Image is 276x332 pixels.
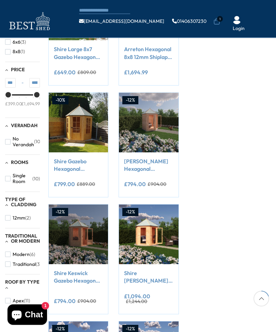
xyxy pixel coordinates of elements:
button: Single Room [5,171,40,186]
button: 12mm [5,213,31,223]
a: Arreton Hexagonal 8x8 12mm Shiplap Summerhouse [124,45,173,61]
span: (3) [36,261,41,267]
a: 1 [213,18,220,25]
img: Shire Gazebo Hexagonal Summerhouse 6x6 12mm Cladding - Best Shed [49,93,108,152]
button: Apex [5,296,30,306]
span: 12mm [13,215,25,221]
div: -12% [122,208,138,216]
span: (10) [32,176,40,182]
inbox-online-store-chat: Shopify online store chat [5,304,49,327]
del: £904.00 [148,182,166,186]
button: No Verandah [5,134,42,150]
span: 8x8 [13,49,20,55]
span: - [16,79,29,86]
del: £889.00 [77,182,95,186]
img: logo [5,10,53,32]
span: Rooms [11,159,28,165]
a: 01406307230 [172,19,206,24]
button: Traditional [5,259,41,269]
button: 6x6 [5,37,26,47]
ins: £1,694.99 [124,70,148,75]
div: -12% [122,96,138,104]
input: Max value [29,78,40,88]
div: -10% [52,96,68,104]
button: Modern [5,250,35,259]
ins: £1,094.00 [124,293,150,299]
span: Price [11,66,25,73]
div: -12% [52,208,68,216]
a: Shire [PERSON_NAME] Hexagonal Gazebo Summerhouse 8x7 12mm Cladding [124,269,173,285]
span: Single Room [13,173,32,184]
a: Shire Large 8x7 Gazebo Hexagonal Summerhouse [54,45,103,61]
ins: £649.00 [54,70,76,75]
del: £809.00 [77,70,96,75]
ins: £799.00 [54,181,75,187]
span: Traditional [13,261,36,267]
span: (2) [25,215,31,221]
span: Modern [13,252,30,257]
img: User Icon [233,16,241,24]
del: £904.00 [77,299,96,303]
span: Apex [13,298,24,304]
span: Roof By Type [5,279,40,285]
del: £1,244.00 [126,299,147,304]
span: Verandah [11,122,37,129]
span: (3) [20,39,26,45]
span: (6) [30,252,35,257]
input: Min value [5,78,16,88]
span: No Verandah [13,136,34,148]
div: Price [5,94,40,112]
a: Shire Keswick Gazebo Hexagonal Summerhouse 6x6 12mm Cladding [54,269,103,285]
button: 8x8 [5,47,25,57]
a: Shire Gazebo Hexagonal Summerhouse 6x6 12mm Cladding [54,157,103,173]
span: Traditional or Modern [5,233,40,244]
span: 1 [217,16,223,22]
a: [EMAIL_ADDRESS][DOMAIN_NAME] [79,19,164,24]
a: Login [233,25,245,32]
ins: £794.00 [124,181,146,187]
span: (10) [34,139,42,145]
span: 6x6 [13,39,20,45]
div: £399.00 [5,100,22,106]
div: £1,694.99 [21,100,40,106]
a: [PERSON_NAME] Hexagonal Summerhouse 6x6 12mm Cladding [124,157,173,173]
ins: £794.00 [54,298,76,304]
span: Type of Cladding [5,196,36,208]
span: (11) [24,298,30,304]
span: (1) [20,49,25,55]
